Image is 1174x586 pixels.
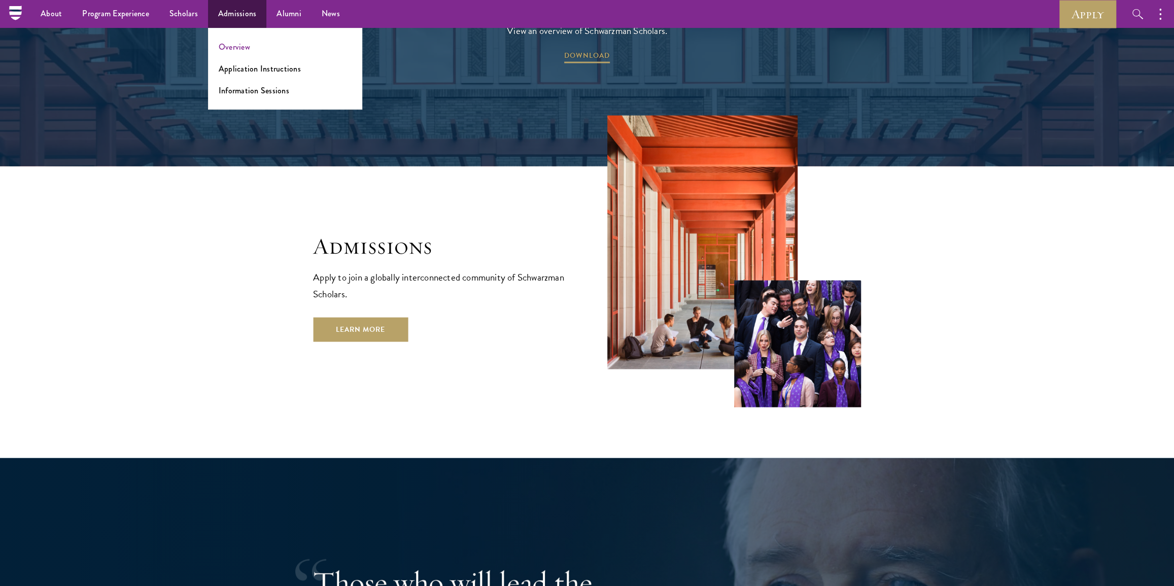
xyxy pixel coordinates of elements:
[313,269,567,302] p: Apply to join a globally interconnected community of Schwarzman Scholars.
[313,318,408,342] a: Learn More
[507,22,667,39] span: View an overview of Schwarzman Scholars.
[313,232,567,261] h2: Admissions
[564,49,610,65] span: DOWNLOAD
[219,63,301,75] a: Application Instructions
[219,85,289,96] a: Information Sessions
[219,41,250,53] a: Overview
